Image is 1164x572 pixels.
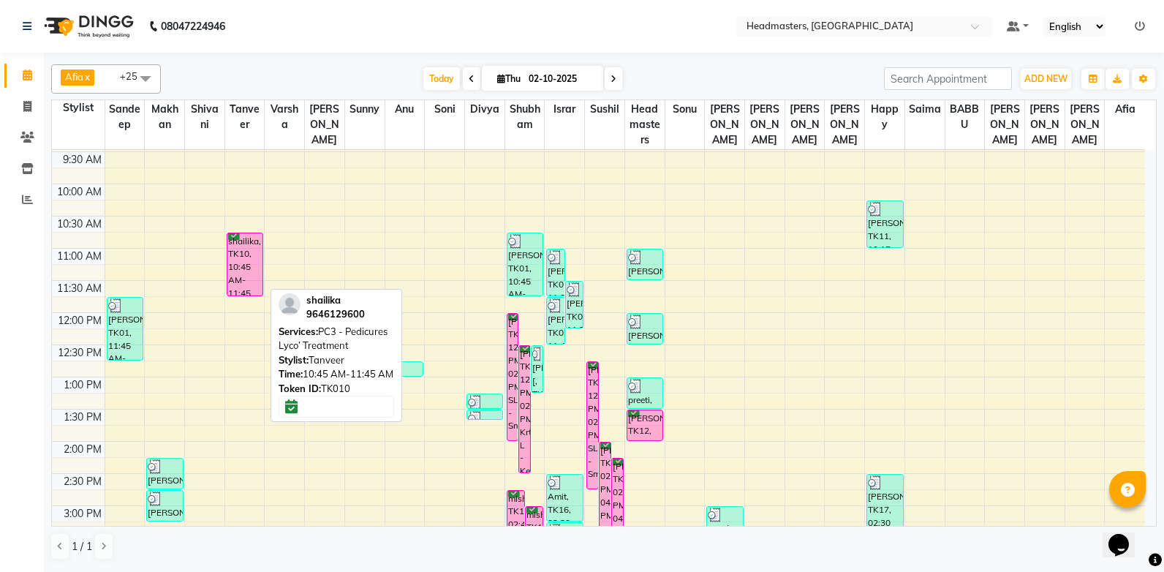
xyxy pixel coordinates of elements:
[61,506,105,522] div: 3:00 PM
[37,6,137,47] img: logo
[825,100,864,149] span: [PERSON_NAME]
[161,6,225,47] b: 08047224946
[61,474,105,489] div: 2:30 PM
[105,100,145,134] span: Sandeep
[524,68,597,90] input: 2025-10-02
[54,184,105,200] div: 10:00 AM
[1065,100,1105,149] span: [PERSON_NAME]
[467,394,502,408] div: [PERSON_NAME][, TK04, 01:15 PM-01:30 PM, TH-EB - Eyebrows
[147,491,182,521] div: [PERSON_NAME], TK15, 02:45 PM-03:15 PM, SSL - Shampoo
[1025,100,1065,149] span: [PERSON_NAME]
[265,100,304,134] span: Varsha
[279,368,303,380] span: Time:
[494,73,524,84] span: Thu
[627,378,662,408] div: preeti, TK09, 01:00 PM-01:30 PM, PMUA - Party Make Up Advance
[587,362,598,489] div: [PERSON_NAME], TK06, 12:45 PM-02:45 PM, SL - Smoothening
[423,67,460,90] span: Today
[627,249,662,279] div: [PERSON_NAME], TK02, 11:00 AM-11:30 AM, PMUA - Party Make Up Advance
[532,346,543,392] div: [PERSON_NAME][, TK04, 12:30 PM-01:15 PM, OS - Open styling
[600,443,611,569] div: [PERSON_NAME], TK12, 02:00 PM-04:00 PM, SL - Smoothening
[785,100,825,149] span: [PERSON_NAME]
[547,523,582,537] div: Amit, TK16, 03:15 PM-03:30 PM, HS - Styling
[279,354,309,366] span: Stylist:
[385,100,425,118] span: Anu
[54,217,105,232] div: 10:30 AM
[865,100,904,134] span: Happy
[279,293,301,315] img: profile
[566,282,583,328] div: [PERSON_NAME], TK03, 11:30 AM-12:15 PM, BRD - [PERSON_NAME]
[545,100,584,118] span: Israr
[306,307,365,322] div: 9646129600
[467,410,502,419] div: [PERSON_NAME][, TK04, 01:30 PM-01:35 PM, TH-UL - [GEOGRAPHIC_DATA]
[1021,69,1071,89] button: ADD NEW
[745,100,785,149] span: [PERSON_NAME]
[547,298,564,344] div: [PERSON_NAME], TK03, 11:45 AM-12:30 PM, HCGD - Hair Cut by Creative Director
[507,314,518,440] div: [PERSON_NAME], TK07, 12:00 PM-02:00 PM, SL - Smoothening
[905,100,945,118] span: Saima
[54,281,105,296] div: 11:30 AM
[54,249,105,264] div: 11:00 AM
[867,475,902,537] div: [PERSON_NAME], TK17, 02:30 PM-03:30 PM, HCG - Hair Cut by Senior Hair Stylist
[705,100,744,149] span: [PERSON_NAME]
[625,100,665,149] span: Headmasters
[279,325,318,337] span: Services:
[147,459,182,489] div: [PERSON_NAME], TK15, 02:15 PM-02:45 PM, SSL - Shampoo
[884,67,1012,90] input: Search Appointment
[279,353,394,368] div: Tanveer
[585,100,624,118] span: Sushil
[72,539,92,554] span: 1 / 1
[83,71,90,83] a: x
[60,152,105,168] div: 9:30 AM
[52,100,105,116] div: Stylist
[65,71,83,83] span: Afia
[107,298,143,360] div: [PERSON_NAME], TK01, 11:45 AM-12:45 PM, OPT - Plex treatment
[425,100,464,118] span: Soni
[55,345,105,361] div: 12:30 PM
[225,100,265,134] span: Tanveer
[519,346,530,473] div: [PERSON_NAME], TK07, 12:30 PM-02:30 PM, Krt-L - Keratin
[707,507,742,553] div: Headmasters, TK13, 03:00 PM-03:45 PM, HCGD - Hair Cut by Creative Director
[345,100,385,118] span: Sunny
[1105,100,1145,118] span: Afia
[665,100,705,118] span: Sonu
[61,377,105,393] div: 1:00 PM
[547,249,564,296] div: [PERSON_NAME], TK05, 11:00 AM-11:45 AM, BRD - [PERSON_NAME]
[505,100,545,134] span: Shubham
[388,362,423,376] div: [PERSON_NAME], TK01, 12:45 PM-01:00 PM, TH-EB - Eyebrows
[55,313,105,328] div: 12:00 PM
[120,70,148,82] span: +25
[306,294,341,306] span: shailika
[547,475,582,521] div: Amit, TK16, 02:30 PM-03:15 PM, BRD - [PERSON_NAME]
[185,100,224,134] span: Shivani
[945,100,985,134] span: BABBU
[279,367,394,382] div: 10:45 AM-11:45 AM
[279,383,321,394] span: Token ID:
[61,410,105,425] div: 1:30 PM
[627,410,662,440] div: [PERSON_NAME], TK12, 01:30 PM-02:00 PM, BA - Bridal Advance
[227,233,262,296] div: shailika, TK10, 10:45 AM-11:45 AM, PC3 - Pedicures Lyco’ Treatment
[627,314,662,344] div: [PERSON_NAME], TK08, 12:00 PM-12:30 PM, BA - Bridal Advance
[279,325,388,352] span: PC3 - Pedicures Lyco’ Treatment
[867,201,902,247] div: [PERSON_NAME], TK11, 10:15 AM-11:00 AM, BRD - [PERSON_NAME]
[465,100,504,118] span: Divya
[1024,73,1067,84] span: ADD NEW
[145,100,184,134] span: Makhan
[305,100,344,149] span: [PERSON_NAME]
[61,442,105,457] div: 2:00 PM
[279,382,394,396] div: TK010
[507,233,543,296] div: [PERSON_NAME], TK01, 10:45 AM-11:45 AM, GL-essensity - Essensity Global
[985,100,1024,149] span: [PERSON_NAME]
[1103,513,1149,557] iframe: chat widget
